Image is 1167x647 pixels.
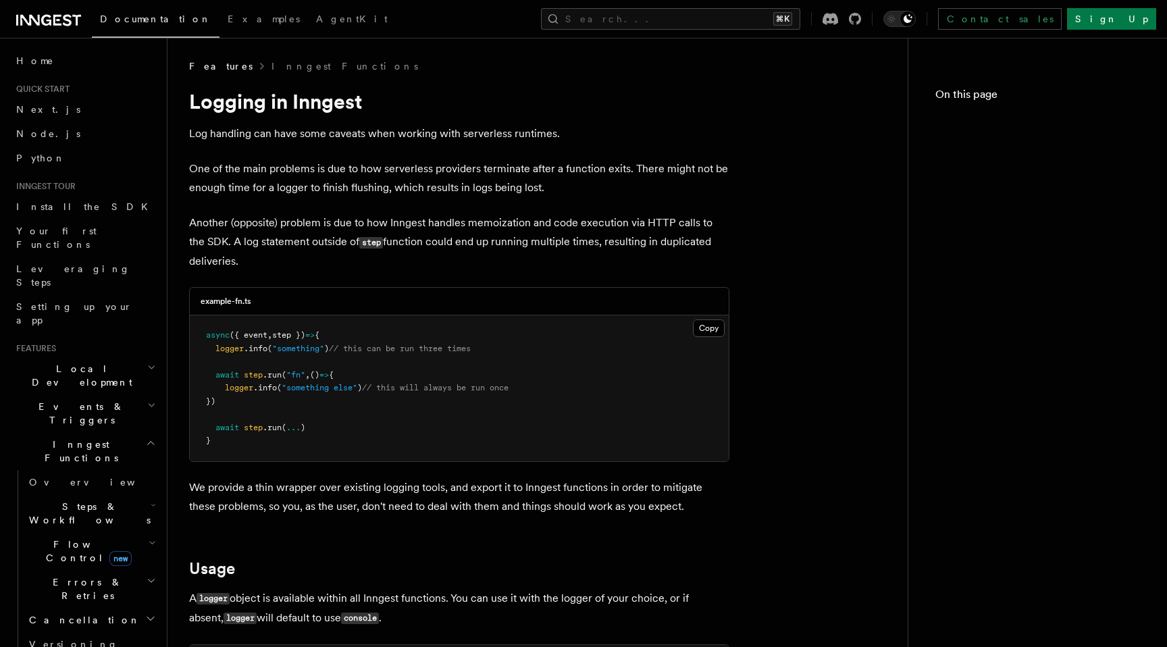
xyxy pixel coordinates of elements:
span: } [206,436,211,445]
p: Another (opposite) problem is due to how Inngest handles memoization and code execution via HTTP ... [189,213,729,271]
span: ( [282,370,286,380]
a: Usage [189,559,235,578]
kbd: ⌘K [773,12,792,26]
span: => [305,330,315,340]
span: Documentation [100,14,211,24]
span: Cancellation [24,613,140,627]
button: Copy [693,319,725,337]
a: Install the SDK [11,195,159,219]
span: step }) [272,330,305,340]
span: ( [277,383,282,392]
span: Overview [29,477,168,488]
span: Python [16,153,66,163]
a: AgentKit [308,4,396,36]
span: await [215,370,239,380]
span: .run [263,370,282,380]
span: .info [253,383,277,392]
a: Next.js [11,97,159,122]
span: Install the SDK [16,201,156,212]
span: step [244,370,263,380]
code: logger [197,593,230,604]
span: }) [206,396,215,406]
code: step [359,237,383,249]
span: , [267,330,272,340]
p: We provide a thin wrapper over existing logging tools, and export it to Inngest functions in orde... [189,478,729,516]
button: Local Development [11,357,159,394]
span: Quick start [11,84,70,95]
a: Sign Up [1067,8,1156,30]
span: Examples [228,14,300,24]
a: Node.js [11,122,159,146]
span: "fn" [286,370,305,380]
button: Toggle dark mode [883,11,916,27]
h3: example-fn.ts [201,296,251,307]
span: AgentKit [316,14,388,24]
p: One of the main problems is due to how serverless providers terminate after a function exits. The... [189,159,729,197]
span: step [244,423,263,432]
a: Python [11,146,159,170]
span: ) [324,344,329,353]
a: Your first Functions [11,219,159,257]
span: // this can be run three times [329,344,471,353]
span: async [206,330,230,340]
span: { [315,330,319,340]
span: ) [357,383,362,392]
a: Inngest Functions [271,59,418,73]
p: A object is available within all Inngest functions. You can use it with the logger of your choice... [189,589,729,628]
span: .run [263,423,282,432]
span: ) [301,423,305,432]
span: "something" [272,344,324,353]
span: Home [16,54,54,68]
button: Steps & Workflows [24,494,159,532]
span: , [305,370,310,380]
span: ({ event [230,330,267,340]
span: await [215,423,239,432]
span: new [109,551,132,566]
span: Local Development [11,362,147,389]
a: Contact sales [938,8,1062,30]
span: "something else" [282,383,357,392]
span: logger [215,344,244,353]
span: Errors & Retries [24,575,147,602]
button: Search...⌘K [541,8,800,30]
span: { [329,370,334,380]
span: Events & Triggers [11,400,147,427]
span: Next.js [16,104,80,115]
span: Your first Functions [16,226,97,250]
span: Inngest Functions [11,438,146,465]
span: Steps & Workflows [24,500,151,527]
span: .info [244,344,267,353]
a: Leveraging Steps [11,257,159,294]
span: logger [225,383,253,392]
span: Inngest tour [11,181,76,192]
span: // this will always be run once [362,383,509,392]
span: Leveraging Steps [16,263,130,288]
p: Log handling can have some caveats when working with serverless runtimes. [189,124,729,143]
button: Cancellation [24,608,159,632]
button: Errors & Retries [24,570,159,608]
span: () [310,370,319,380]
span: Features [189,59,253,73]
span: Flow Control [24,538,149,565]
button: Flow Controlnew [24,532,159,570]
button: Inngest Functions [11,432,159,470]
span: ( [282,423,286,432]
code: console [341,613,379,624]
span: Features [11,343,56,354]
a: Setting up your app [11,294,159,332]
a: Examples [219,4,308,36]
span: => [319,370,329,380]
a: Documentation [92,4,219,38]
a: Overview [24,470,159,494]
span: Node.js [16,128,80,139]
code: logger [224,613,257,624]
button: Events & Triggers [11,394,159,432]
span: Setting up your app [16,301,132,326]
h4: On this page [935,86,1140,108]
span: ( [267,344,272,353]
span: ... [286,423,301,432]
a: Home [11,49,159,73]
h1: Logging in Inngest [189,89,729,113]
